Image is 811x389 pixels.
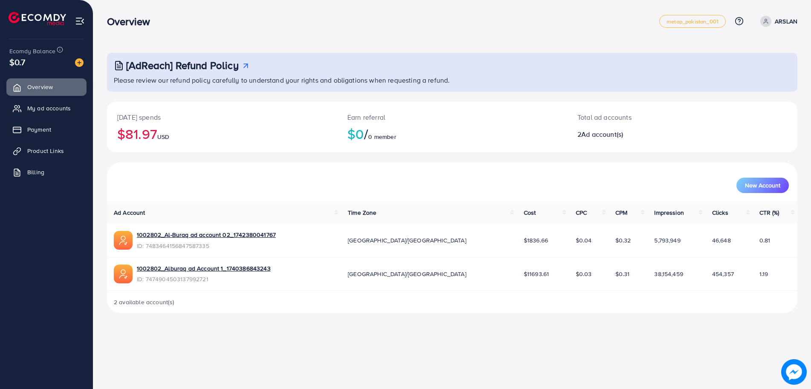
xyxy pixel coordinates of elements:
span: Ad account(s) [581,130,623,139]
span: ID: 7483464156847587335 [137,242,276,250]
p: ARSLAN [775,16,797,26]
span: [GEOGRAPHIC_DATA]/[GEOGRAPHIC_DATA] [348,236,466,245]
span: Impression [654,208,684,217]
h2: $81.97 [117,126,327,142]
span: Time Zone [348,208,376,217]
span: 38,154,459 [654,270,683,278]
span: New Account [745,182,780,188]
h3: [AdReach] Refund Policy [126,59,239,72]
p: Earn referral [347,112,557,122]
img: menu [75,16,85,26]
span: CPM [615,208,627,217]
p: Please review our refund policy carefully to understand your rights and obligations when requesti... [114,75,792,85]
span: 46,648 [712,236,731,245]
span: Billing [27,168,44,176]
span: $0.03 [576,270,592,278]
a: Billing [6,164,87,181]
span: My ad accounts [27,104,71,112]
span: Clicks [712,208,728,217]
p: [DATE] spends [117,112,327,122]
span: Ad Account [114,208,145,217]
span: Product Links [27,147,64,155]
a: metap_pakistan_001 [659,15,726,28]
button: New Account [736,178,789,193]
span: $0.32 [615,236,631,245]
a: My ad accounts [6,100,87,117]
span: USD [157,133,169,141]
h3: Overview [107,15,157,28]
span: $11693.61 [524,270,549,278]
span: 0 member [368,133,396,141]
span: $0.7 [9,56,26,68]
span: Cost [524,208,536,217]
span: CTR (%) [759,208,779,217]
img: ic-ads-acc.e4c84228.svg [114,265,133,283]
img: ic-ads-acc.e4c84228.svg [114,231,133,250]
span: [GEOGRAPHIC_DATA]/[GEOGRAPHIC_DATA] [348,270,466,278]
span: 5,793,949 [654,236,680,245]
a: 1002802_Al-Buraq ad account 02_1742380041767 [137,231,276,239]
h2: $0 [347,126,557,142]
p: Total ad accounts [577,112,730,122]
span: 2 available account(s) [114,298,175,306]
span: Payment [27,125,51,134]
span: $0.31 [615,270,630,278]
img: image [75,58,84,67]
span: $1836.66 [524,236,548,245]
span: Overview [27,83,53,91]
span: ID: 7474904503137992721 [137,275,271,283]
a: 1002802_Alburaq ad Account 1_1740386843243 [137,264,271,273]
span: 1.19 [759,270,768,278]
span: Ecomdy Balance [9,47,55,55]
span: $0.04 [576,236,592,245]
span: metap_pakistan_001 [667,19,719,24]
a: Payment [6,121,87,138]
span: 454,357 [712,270,734,278]
span: 0.81 [759,236,771,245]
img: logo [9,12,66,25]
span: CPC [576,208,587,217]
a: Product Links [6,142,87,159]
a: ARSLAN [757,16,797,27]
a: Overview [6,78,87,95]
img: image [782,360,806,384]
span: / [364,124,368,144]
h2: 2 [577,130,730,138]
